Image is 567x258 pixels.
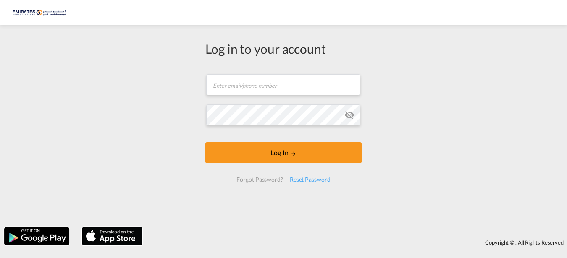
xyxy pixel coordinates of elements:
[81,226,143,246] img: apple.png
[147,235,567,250] div: Copyright © . All Rights Reserved
[3,226,70,246] img: google.png
[233,172,286,187] div: Forgot Password?
[286,172,334,187] div: Reset Password
[344,110,354,120] md-icon: icon-eye-off
[206,74,360,95] input: Enter email/phone number
[13,3,69,22] img: c67187802a5a11ec94275b5db69a26e6.png
[205,142,362,163] button: LOGIN
[205,40,362,57] div: Log in to your account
